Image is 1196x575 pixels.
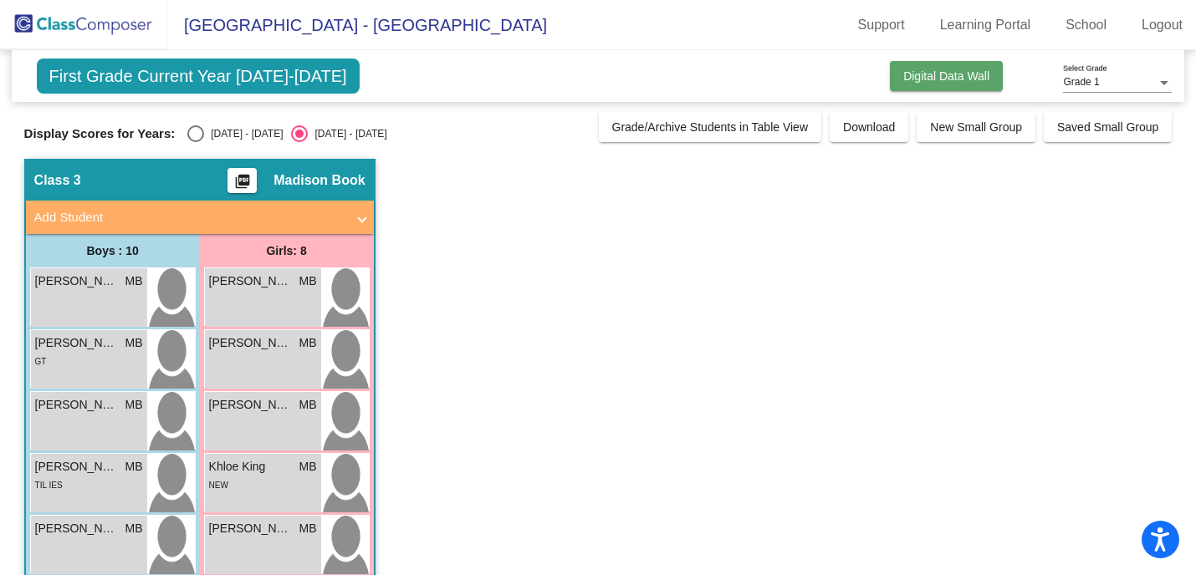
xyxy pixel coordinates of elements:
[917,112,1035,142] button: New Small Group
[24,126,176,141] span: Display Scores for Years:
[830,112,908,142] button: Download
[599,112,822,142] button: Grade/Archive Students in Table View
[299,458,317,476] span: MB
[299,520,317,537] span: MB
[204,126,283,141] div: [DATE] - [DATE]
[1128,12,1196,38] a: Logout
[209,520,293,537] span: [PERSON_NAME]
[299,334,317,352] span: MB
[35,334,119,352] span: [PERSON_NAME] [PERSON_NAME]
[1057,120,1158,134] span: Saved Small Group
[167,12,547,38] span: [GEOGRAPHIC_DATA] - [GEOGRAPHIC_DATA]
[233,173,253,196] mat-icon: picture_as_pdf
[308,126,386,141] div: [DATE] - [DATE]
[903,69,989,83] span: Digital Data Wall
[26,234,200,267] div: Boys : 10
[125,458,143,476] span: MB
[35,357,47,366] span: GT
[35,272,119,290] span: [PERSON_NAME]
[37,59,360,94] span: First Grade Current Year [DATE]-[DATE]
[845,12,918,38] a: Support
[125,334,143,352] span: MB
[209,481,228,490] span: NEW
[930,120,1022,134] span: New Small Group
[34,208,345,227] mat-panel-title: Add Student
[200,234,374,267] div: Girls: 8
[35,458,119,476] span: [PERSON_NAME]
[209,458,293,476] span: Khloe King
[209,272,293,290] span: [PERSON_NAME]
[843,120,895,134] span: Download
[227,168,257,193] button: Print Students Details
[299,396,317,414] span: MB
[35,481,63,490] span: TIL IES
[35,396,119,414] span: [PERSON_NAME] [PERSON_NAME]
[612,120,809,134] span: Grade/Archive Students in Table View
[927,12,1045,38] a: Learning Portal
[1052,12,1120,38] a: School
[209,334,293,352] span: [PERSON_NAME]
[187,125,386,142] mat-radio-group: Select an option
[890,61,1003,91] button: Digital Data Wall
[26,201,374,234] mat-expansion-panel-header: Add Student
[125,396,143,414] span: MB
[299,272,317,290] span: MB
[125,272,143,290] span: MB
[209,396,293,414] span: [PERSON_NAME]
[34,172,81,189] span: Class 3
[1063,76,1099,88] span: Grade 1
[35,520,119,537] span: [PERSON_NAME]
[1044,112,1172,142] button: Saved Small Group
[273,172,365,189] span: Madison Book
[125,520,143,537] span: MB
